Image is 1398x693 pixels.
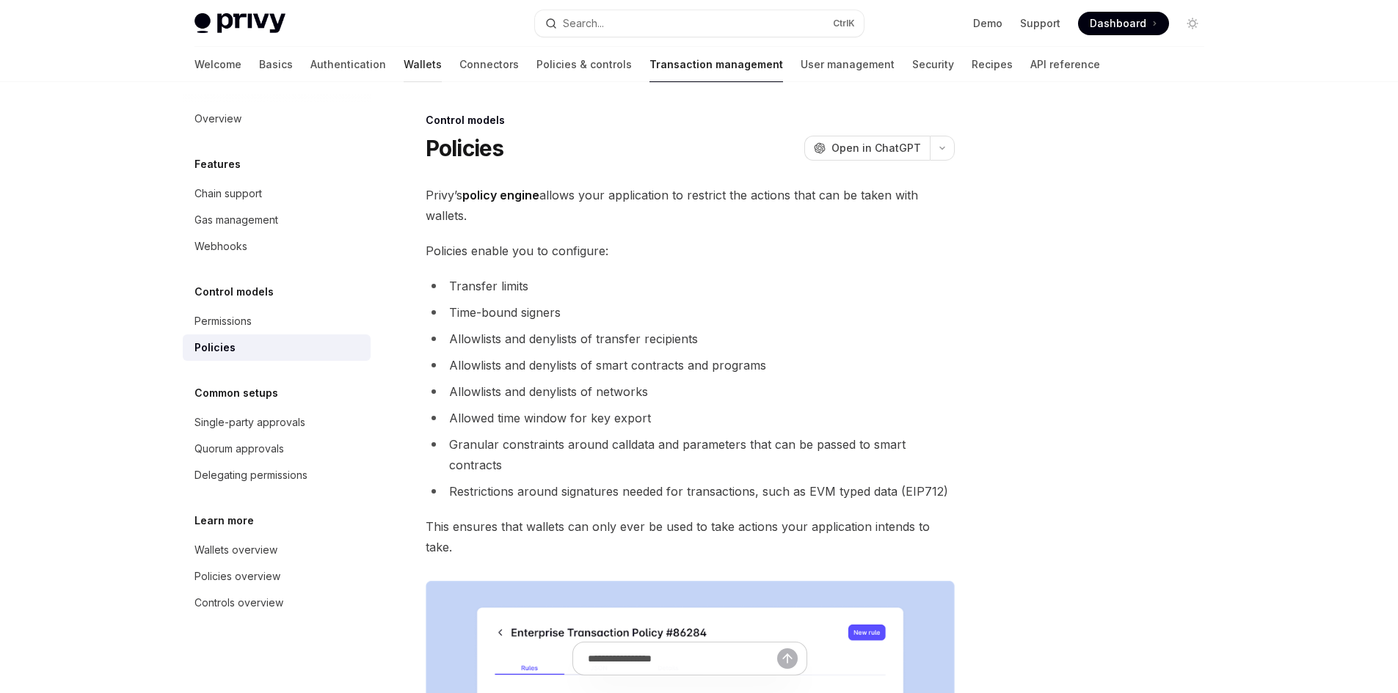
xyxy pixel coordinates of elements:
[183,233,371,260] a: Webhooks
[777,648,798,669] button: Send message
[1090,16,1146,31] span: Dashboard
[194,384,278,402] h5: Common setups
[563,15,604,32] div: Search...
[535,10,864,37] button: Search...CtrlK
[801,47,895,82] a: User management
[831,141,921,155] span: Open in ChatGPT
[194,283,274,301] h5: Control models
[1030,47,1100,82] a: API reference
[426,355,955,375] li: Allowlists and denylists of smart contracts and programs
[1078,12,1169,35] a: Dashboard
[194,594,283,612] div: Controls overview
[183,334,371,361] a: Policies
[183,308,371,334] a: Permissions
[426,185,955,226] span: Privy’s allows your application to restrict the actions that can be taken with wallets.
[1181,12,1204,35] button: Toggle dark mode
[194,13,285,34] img: light logo
[194,155,241,173] h5: Features
[426,408,955,428] li: Allowed time window for key export
[426,241,955,261] span: Policies enable you to configure:
[194,110,241,128] div: Overview
[183,207,371,233] a: Gas management
[973,16,1002,31] a: Demo
[404,47,442,82] a: Wallets
[426,329,955,349] li: Allowlists and denylists of transfer recipients
[194,568,280,585] div: Policies overview
[183,537,371,563] a: Wallets overview
[194,339,236,356] div: Policies
[426,135,504,161] h1: Policies
[426,434,955,475] li: Granular constraints around calldata and parameters that can be passed to smart contracts
[194,440,284,458] div: Quorum approvals
[183,436,371,462] a: Quorum approvals
[194,312,252,330] div: Permissions
[194,185,262,202] div: Chain support
[426,381,955,402] li: Allowlists and denylists of networks
[194,211,278,229] div: Gas management
[426,481,955,502] li: Restrictions around signatures needed for transactions, such as EVM typed data (EIP712)
[912,47,954,82] a: Security
[183,590,371,616] a: Controls overview
[194,466,307,484] div: Delegating permissions
[194,47,241,82] a: Welcome
[426,516,955,557] span: This ensures that wallets can only ever be used to take actions your application intends to take.
[536,47,632,82] a: Policies & controls
[194,512,254,529] h5: Learn more
[194,238,247,255] div: Webhooks
[310,47,386,82] a: Authentication
[259,47,293,82] a: Basics
[833,18,855,29] span: Ctrl K
[194,414,305,431] div: Single-party approvals
[426,276,955,296] li: Transfer limits
[183,563,371,590] a: Policies overview
[183,106,371,132] a: Overview
[426,302,955,323] li: Time-bound signers
[649,47,783,82] a: Transaction management
[183,180,371,207] a: Chain support
[459,47,519,82] a: Connectors
[194,541,277,559] div: Wallets overview
[183,409,371,436] a: Single-party approvals
[804,136,930,161] button: Open in ChatGPT
[183,462,371,488] a: Delegating permissions
[426,113,955,128] div: Control models
[1020,16,1060,31] a: Support
[462,188,539,202] strong: policy engine
[972,47,1013,82] a: Recipes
